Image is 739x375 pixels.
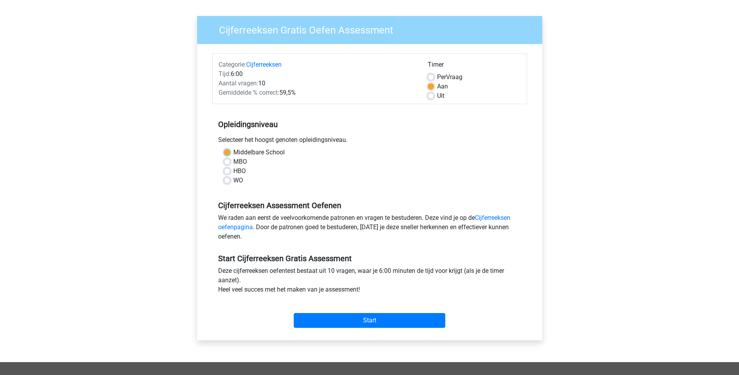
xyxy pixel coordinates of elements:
[218,117,521,132] h5: Opleidingsniveau
[212,266,527,297] div: Deze cijferreeksen oefentest bestaat uit 10 vragen, waar je 6:00 minuten de tijd voor krijgt (als...
[233,166,246,176] label: HBO
[210,21,536,36] h3: Cijferreeksen Gratis Oefen Assessment
[437,73,462,82] label: Vraag
[213,79,422,88] div: 10
[437,82,448,91] label: Aan
[218,201,521,210] h5: Cijferreeksen Assessment Oefenen
[212,213,527,244] div: We raden aan eerst de veelvoorkomende patronen en vragen te bestuderen. Deze vind je op de . Door...
[212,135,527,148] div: Selecteer het hoogst genoten opleidingsniveau.
[213,69,422,79] div: 6:00
[233,176,243,185] label: WO
[428,60,521,73] div: Timer
[219,89,279,96] span: Gemiddelde % correct:
[219,70,231,78] span: Tijd:
[233,148,285,157] label: Middelbare School
[219,61,246,68] span: Categorie:
[213,88,422,97] div: 59,5%
[218,254,521,263] h5: Start Cijferreeksen Gratis Assessment
[219,80,258,87] span: Aantal vragen:
[294,313,445,328] input: Start
[246,61,282,68] a: Cijferreeksen
[437,73,446,81] span: Per
[437,91,444,101] label: Uit
[233,157,247,166] label: MBO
